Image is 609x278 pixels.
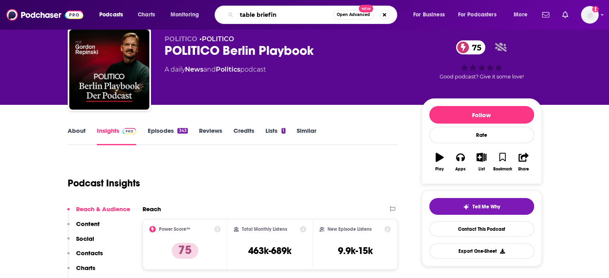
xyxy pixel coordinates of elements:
[199,127,222,145] a: Reviews
[456,40,485,54] a: 75
[422,35,542,85] div: 75Good podcast? Give it some love!
[333,10,374,20] button: Open AdvancedNew
[472,204,500,210] span: Tell Me Why
[518,167,529,172] div: Share
[281,128,285,134] div: 1
[185,66,203,73] a: News
[440,74,524,80] span: Good podcast? Give it some love!
[581,6,599,24] span: Logged in as HannahCR
[359,5,373,12] span: New
[76,220,100,228] p: Content
[99,9,123,20] span: Podcasts
[222,6,405,24] div: Search podcasts, credits, & more...
[143,205,161,213] h2: Reach
[165,35,197,43] span: POLITICO
[463,204,469,210] img: tell me why sparkle
[237,8,333,21] input: Search podcasts, credits, & more...
[453,8,508,21] button: open menu
[559,8,571,22] a: Show notifications dropdown
[171,9,199,20] span: Monitoring
[328,226,372,232] h2: New Episode Listens
[123,128,137,134] img: Podchaser Pro
[429,148,450,176] button: Play
[338,245,373,257] h3: 9.9k-15k
[450,148,471,176] button: Apps
[429,221,534,237] a: Contact This Podcast
[455,167,466,172] div: Apps
[133,8,160,21] a: Charts
[429,127,534,143] div: Rate
[97,127,137,145] a: InsightsPodchaser Pro
[199,35,234,43] span: •
[165,65,266,74] div: A daily podcast
[492,148,513,176] button: Bookmark
[429,198,534,215] button: tell me why sparkleTell Me Why
[67,205,130,220] button: Reach & Audience
[76,264,95,272] p: Charts
[76,235,94,242] p: Social
[513,148,534,176] button: Share
[493,167,512,172] div: Bookmark
[68,127,86,145] a: About
[69,30,149,110] img: POLITICO Berlin Playbook
[592,6,599,12] svg: Add a profile image
[94,8,133,21] button: open menu
[337,13,370,17] span: Open Advanced
[408,8,455,21] button: open menu
[159,226,190,232] h2: Power Score™
[67,220,100,235] button: Content
[581,6,599,24] button: Show profile menu
[508,8,537,21] button: open menu
[248,245,291,257] h3: 463k-689k
[429,106,534,124] button: Follow
[203,66,216,73] span: and
[67,249,103,264] button: Contacts
[172,243,198,259] p: 75
[429,243,534,259] button: Export One-Sheet
[165,8,209,21] button: open menu
[413,9,445,20] span: For Business
[242,226,287,232] h2: Total Monthly Listens
[478,167,485,172] div: List
[265,127,285,145] a: Lists1
[464,40,485,54] span: 75
[138,9,155,20] span: Charts
[216,66,240,73] a: Politics
[76,205,130,213] p: Reach & Audience
[471,148,492,176] button: List
[539,8,553,22] a: Show notifications dropdown
[297,127,316,145] a: Similar
[458,9,496,20] span: For Podcasters
[76,249,103,257] p: Contacts
[514,9,527,20] span: More
[6,7,83,22] img: Podchaser - Follow, Share and Rate Podcasts
[435,167,444,172] div: Play
[177,128,187,134] div: 343
[68,177,140,189] h1: Podcast Insights
[202,35,234,43] a: POLITICO
[233,127,254,145] a: Credits
[147,127,187,145] a: Episodes343
[67,235,94,250] button: Social
[581,6,599,24] img: User Profile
